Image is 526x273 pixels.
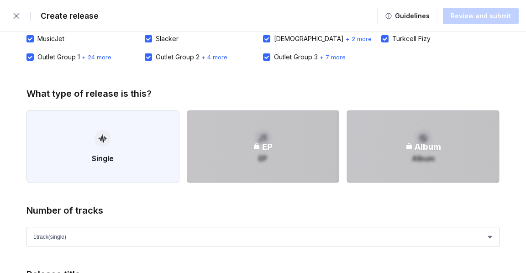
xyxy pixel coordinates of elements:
[320,53,346,61] span: + 7 more
[392,35,431,42] div: Turkcell Fizy
[26,88,152,99] div: What type of release is this?
[37,53,80,61] div: Outlet Group 1
[37,35,64,42] div: MusicJet
[274,53,318,61] div: Outlet Group 3
[156,35,179,42] div: Slacker
[392,11,430,21] div: Guidelines
[347,110,500,183] button: AlbumAlbum
[201,53,227,61] span: + 4 more
[26,110,179,183] button: Single
[262,142,273,152] div: EP
[346,35,372,42] span: + 2 more
[156,53,200,61] div: Outlet Group 2
[82,53,111,61] span: + 24 more
[35,11,99,21] div: Create release
[29,11,32,21] div: |
[26,205,103,216] div: Number of tracks
[92,154,114,163] div: Single
[415,142,441,152] div: Album
[377,8,437,24] button: Guidelines
[274,35,344,42] div: [DEMOGRAPHIC_DATA]
[187,110,340,183] button: EPEP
